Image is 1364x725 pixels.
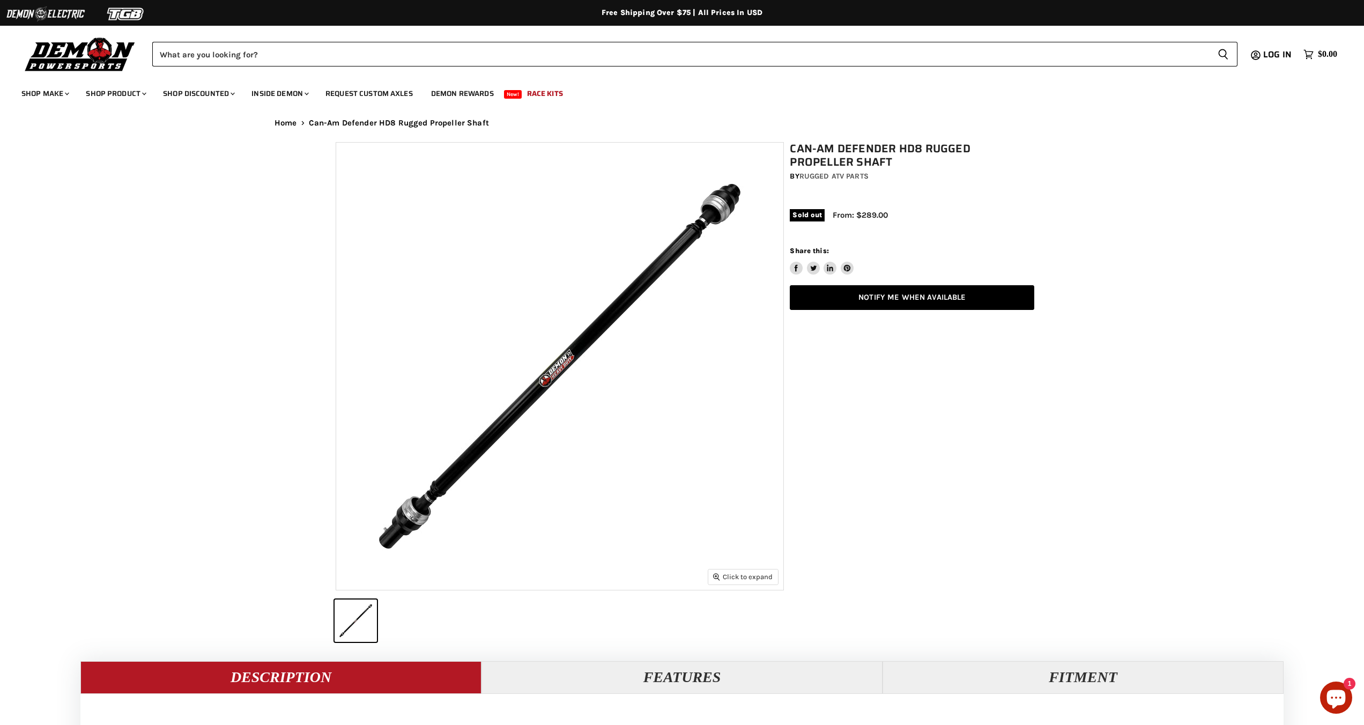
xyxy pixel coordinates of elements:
button: Description [80,661,481,693]
a: Demon Rewards [423,83,502,105]
span: From: $289.00 [833,210,888,220]
a: Home [275,119,297,128]
inbox-online-store-chat: Shopify online store chat [1317,682,1355,716]
input: Search [152,42,1209,66]
a: Log in [1258,50,1298,60]
ul: Main menu [13,78,1335,105]
span: New! [504,90,522,99]
img: Demon Powersports [21,35,139,73]
span: Click to expand [713,573,773,581]
button: Features [481,661,883,693]
span: Can-Am Defender HD8 Rugged Propeller Shaft [309,119,489,128]
a: Shop Discounted [155,83,241,105]
div: Free Shipping Over $75 | All Prices In USD [253,8,1111,18]
div: by [790,171,1034,182]
span: Log in [1263,48,1292,61]
button: IMAGE thumbnail [335,600,377,642]
a: Rugged ATV Parts [799,172,869,181]
img: Demon Electric Logo 2 [5,4,86,24]
a: Inside Demon [243,83,315,105]
a: Notify Me When Available [790,285,1034,310]
a: Shop Product [78,83,153,105]
button: Click to expand [708,569,778,584]
a: $0.00 [1298,47,1343,62]
a: Shop Make [13,83,76,105]
h1: Can-Am Defender HD8 Rugged Propeller Shaft [790,142,1034,169]
span: Share this: [790,247,828,255]
a: Race Kits [519,83,571,105]
a: Request Custom Axles [317,83,421,105]
form: Product [152,42,1237,66]
nav: Breadcrumbs [253,119,1111,128]
button: Fitment [883,661,1284,693]
span: Sold out [790,209,825,221]
button: Search [1209,42,1237,66]
img: TGB Logo 2 [86,4,166,24]
aside: Share this: [790,246,854,275]
span: $0.00 [1318,49,1337,60]
img: IMAGE [336,143,783,590]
